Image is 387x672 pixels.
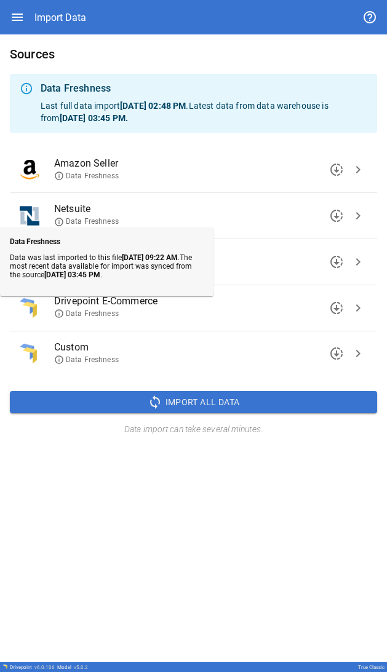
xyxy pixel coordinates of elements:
b: [DATE] 02:48 PM [120,101,186,111]
span: Import All Data [166,395,240,410]
span: Data Freshness [54,309,119,319]
img: Amazon Seller [20,160,39,180]
b: [DATE] 03:45 PM [44,271,100,279]
span: Data Freshness [54,171,119,181]
span: v 5.0.2 [74,665,88,670]
button: Import All Data [10,391,377,413]
span: downloading [329,208,344,223]
div: Data Freshness [41,81,367,96]
span: sync [148,395,162,409]
span: chevron_right [351,162,365,177]
span: Data Freshness [54,216,119,227]
span: downloading [329,301,344,315]
span: Data Freshness [54,355,119,365]
span: chevron_right [351,346,365,361]
img: Custom [20,344,37,363]
span: Data was last imported to this file . [10,253,180,262]
span: Drivepoint E-Commerce [54,294,348,309]
span: Amazon Seller [54,156,348,171]
span: The most recent data available for import was synced from the source . [10,253,192,279]
span: Custom [54,340,348,355]
span: downloading [329,346,344,361]
span: Netsuite [54,202,348,216]
div: True Classic [358,665,385,670]
p: Last full data import . Latest data from data warehouse is from [41,100,367,124]
h6: Sources [10,44,377,64]
img: Netsuite [20,206,39,226]
div: Drivepoint [10,665,55,670]
div: Model [57,665,88,670]
b: [DATE] 09:22 AM [122,253,178,262]
b: [DATE] 03:45 PM . [60,113,128,123]
b: Data Freshness [10,237,60,246]
span: downloading [329,255,344,269]
span: v 6.0.106 [34,665,55,670]
h6: Data import can take several minutes. [10,423,377,437]
img: Drivepoint E-Commerce [20,298,37,318]
span: chevron_right [351,301,365,315]
span: chevron_right [351,255,365,269]
img: Drivepoint [2,664,7,669]
span: downloading [329,162,344,177]
span: chevron_right [351,208,365,223]
div: Import Data [34,12,86,23]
